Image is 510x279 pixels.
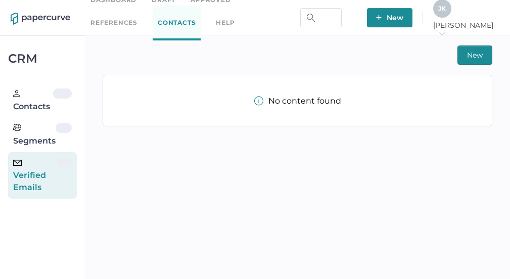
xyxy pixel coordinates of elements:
[367,8,412,27] button: New
[216,17,235,28] div: help
[467,46,483,64] span: New
[13,157,57,194] div: Verified Emails
[457,45,492,65] button: New
[13,88,53,113] div: Contacts
[438,30,445,37] i: arrow_right
[13,123,21,131] img: segments.b9481e3d.svg
[90,17,137,28] a: References
[153,6,201,40] a: Contacts
[376,8,403,27] span: New
[254,96,263,106] img: info-tooltip-active.a952ecf1.svg
[11,13,70,25] img: papercurve-logo-colour.7244d18c.svg
[307,14,315,22] img: search.bf03fe8b.svg
[13,90,20,97] img: person.20a629c4.svg
[438,5,446,12] span: J K
[433,21,499,39] span: [PERSON_NAME]
[376,15,382,20] img: plus-white.e19ec114.svg
[13,160,22,166] img: email-icon-black.c777dcea.svg
[13,123,56,147] div: Segments
[254,96,341,106] div: No content found
[8,54,77,63] div: CRM
[300,8,342,27] input: Search Workspace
